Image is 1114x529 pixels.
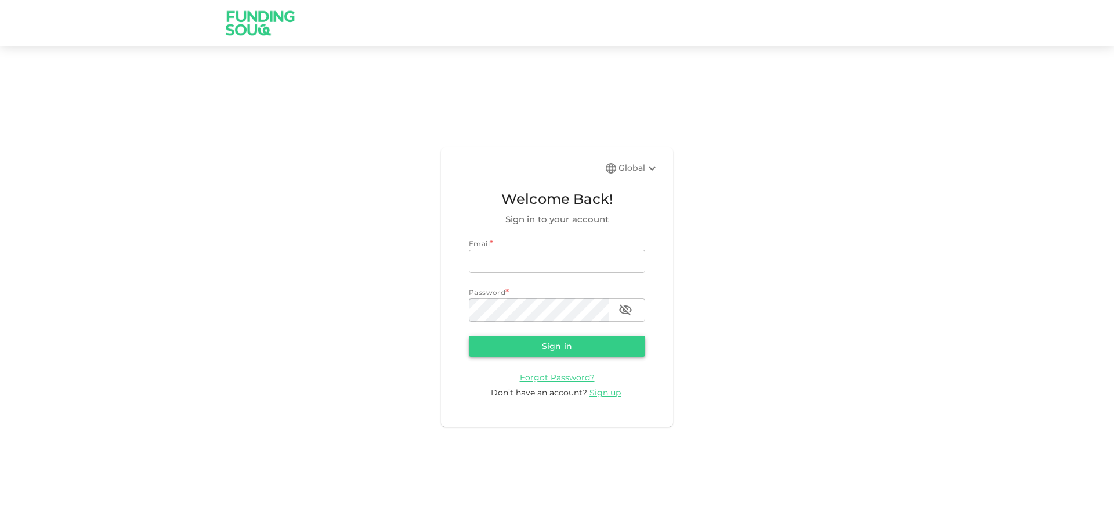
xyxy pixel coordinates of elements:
span: Sign up [589,387,621,398]
span: Don’t have an account? [491,387,587,398]
span: Sign in to your account [469,213,645,226]
span: Email [469,239,490,248]
button: Sign in [469,336,645,357]
a: Forgot Password? [520,372,595,383]
input: email [469,250,645,273]
div: Global [619,161,659,175]
span: Welcome Back! [469,188,645,210]
span: Password [469,288,505,297]
input: password [469,298,609,322]
span: Forgot Password? [520,372,595,383]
